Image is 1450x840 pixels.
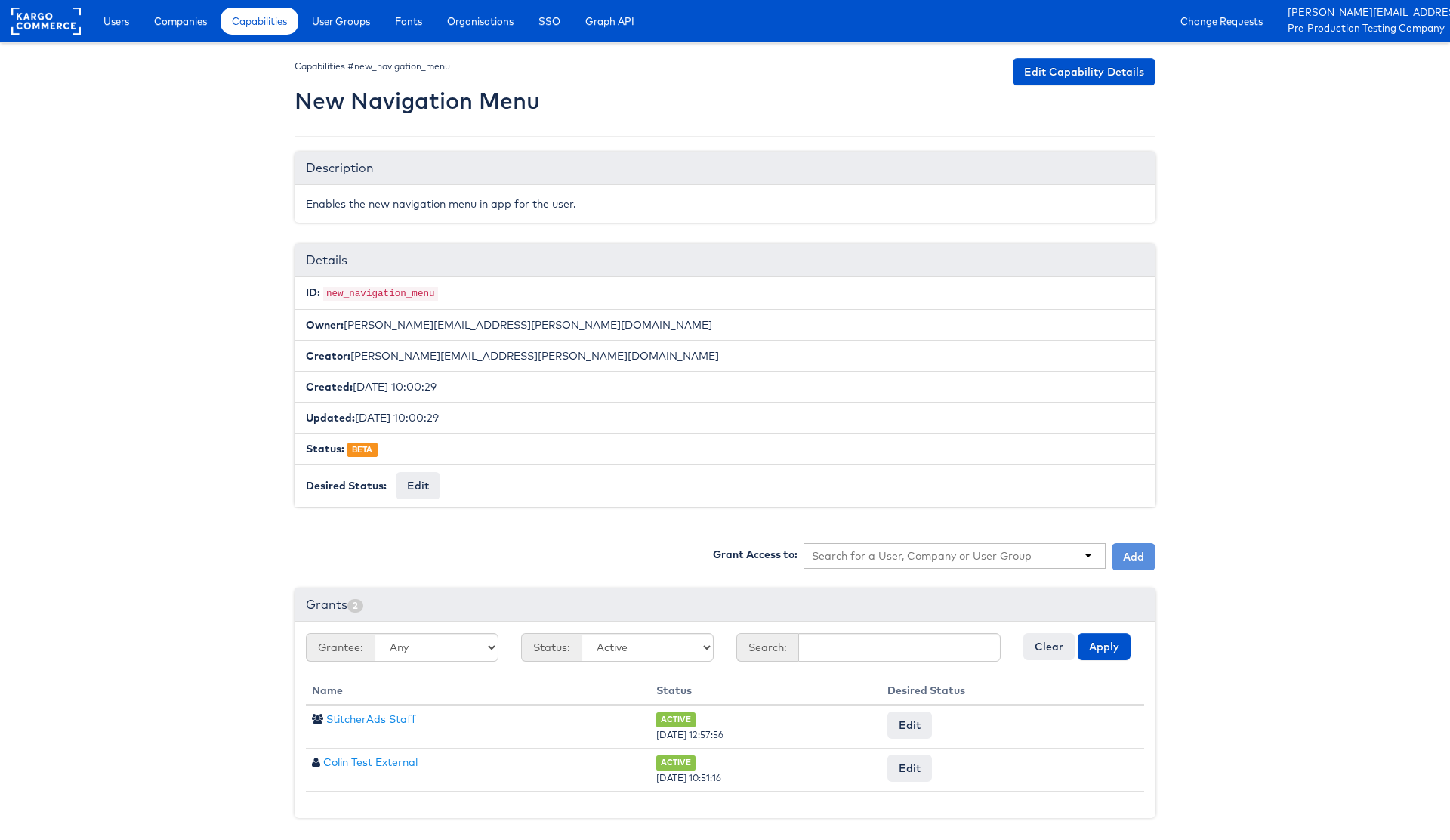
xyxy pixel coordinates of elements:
[436,8,525,35] a: Organisations
[295,588,1155,622] div: Grants
[306,633,375,662] span: Grantee:
[395,14,422,29] span: Fonts
[323,755,418,769] a: Colin Test External
[306,479,387,493] b: Desired Status:
[306,677,650,705] th: Name
[301,8,381,35] a: User Groups
[1078,633,1131,660] button: Apply
[306,380,353,394] b: Created:
[326,712,416,726] a: StitcherAds Staff
[295,402,1155,434] li: [DATE] 10:00:29
[656,729,723,740] span: [DATE] 12:57:56
[656,772,721,783] span: [DATE] 10:51:16
[812,548,1032,564] input: Search for a User, Company or User Group
[295,371,1155,403] li: [DATE] 10:00:29
[295,244,1155,277] div: Details
[656,755,696,770] span: ACTIVE
[521,633,582,662] span: Status:
[881,677,1144,705] th: Desired Status
[312,757,320,767] span: User
[312,14,370,29] span: User Groups
[574,8,646,35] a: Graph API
[1023,633,1075,660] button: Clear
[154,14,207,29] span: Companies
[295,309,1155,341] li: [PERSON_NAME][EMAIL_ADDRESS][PERSON_NAME][DOMAIN_NAME]
[713,547,797,562] label: Grant Access to:
[306,442,344,456] b: Status:
[295,60,450,72] small: Capabilities #new_navigation_menu
[323,287,438,301] code: new_navigation_menu
[306,286,320,299] b: ID:
[295,152,1155,185] div: Description
[312,714,323,724] span: User Group
[306,349,350,363] b: Creator:
[103,14,129,29] span: Users
[527,8,572,35] a: SSO
[295,340,1155,372] li: [PERSON_NAME][EMAIL_ADDRESS][PERSON_NAME][DOMAIN_NAME]
[585,14,634,29] span: Graph API
[447,14,514,29] span: Organisations
[306,411,355,425] b: Updated:
[221,8,298,35] a: Capabilities
[384,8,433,35] a: Fonts
[306,318,344,332] b: Owner:
[650,677,882,705] th: Status
[92,8,140,35] a: Users
[347,599,363,613] span: 2
[887,755,932,782] button: Edit
[736,633,798,662] span: Search:
[396,472,440,499] button: Edit
[295,185,1155,223] div: Enables the new navigation menu in app for the user.
[295,88,540,113] h2: New Navigation Menu
[232,14,287,29] span: Capabilities
[1112,543,1155,570] button: Add
[538,14,560,29] span: SSO
[656,712,696,727] span: ACTIVE
[1288,5,1439,21] a: [PERSON_NAME][EMAIL_ADDRESS][PERSON_NAME][DOMAIN_NAME]
[1288,21,1439,37] a: Pre-Production Testing Company
[347,443,378,457] span: BETA
[143,8,218,35] a: Companies
[887,712,932,739] button: Edit
[1169,8,1274,35] a: Change Requests
[1013,58,1155,85] a: Edit Capability Details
